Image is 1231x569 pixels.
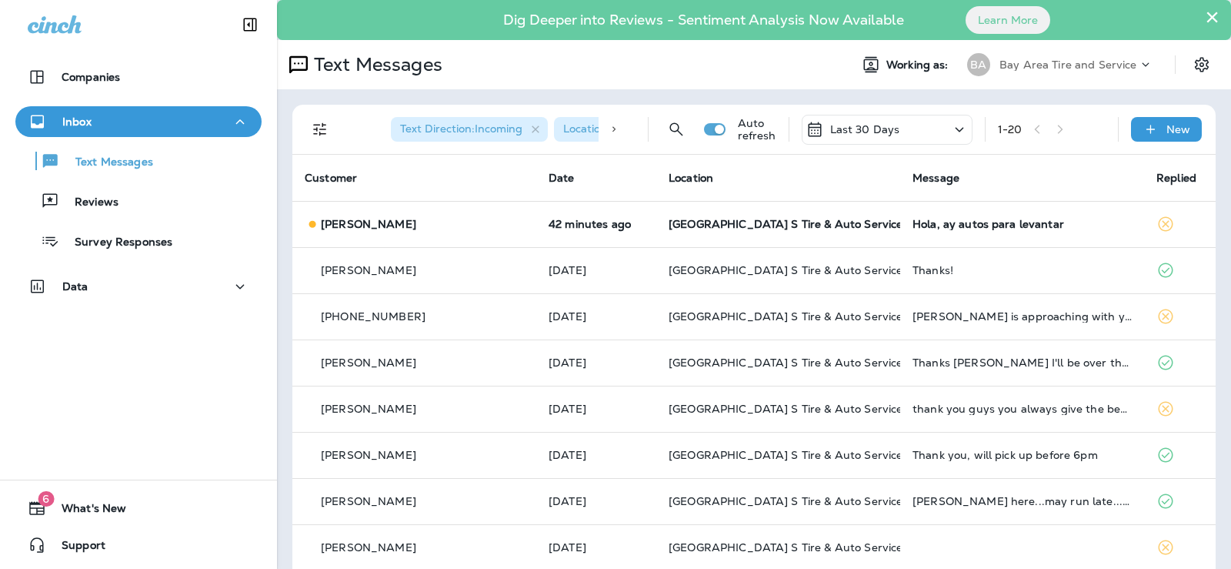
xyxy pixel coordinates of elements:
p: Dig Deeper into Reviews - Sentiment Analysis Now Available [459,18,949,22]
span: Replied [1156,171,1196,185]
p: [PERSON_NAME] [321,541,416,554]
div: Location:[GEOGRAPHIC_DATA] S Tire & Auto Service [554,117,831,142]
p: Oct 6, 2025 11:03 AM [549,218,644,230]
span: Text Direction : Incoming [400,122,522,136]
div: 1 - 20 [998,123,1022,136]
p: Reviews [59,196,118,210]
button: Settings [1188,51,1216,79]
span: [GEOGRAPHIC_DATA] S Tire & Auto Service [669,356,902,370]
div: BA [967,53,990,76]
div: Thank you, will pick up before 6pm [912,449,1132,461]
div: thank you guys you always give the best service and a warm welcome and the best work that money c... [912,403,1132,415]
p: [PERSON_NAME] [321,264,416,276]
p: Text Messages [60,156,153,170]
p: [PERSON_NAME] [321,218,416,230]
p: Oct 3, 2025 08:03 PM [549,403,644,415]
p: New [1166,123,1190,136]
p: Bay Area Tire and Service [999,59,1137,71]
p: [PERSON_NAME] [321,449,416,461]
p: Oct 1, 2025 01:37 PM [549,541,644,554]
p: Oct 3, 2025 01:18 PM [549,449,644,461]
p: Text Messages [308,53,442,76]
span: What's New [46,502,126,520]
span: [GEOGRAPHIC_DATA] S Tire & Auto Service [669,448,902,462]
p: Last 30 Days [830,123,900,136]
button: Text Messages [15,145,262,177]
span: Date [549,171,575,185]
span: Support [46,539,105,557]
div: Phil Doerr here...may run late...could be 10:15-10:30 Thank you [912,495,1132,507]
p: Auto refresh [738,117,776,142]
button: Search Messages [661,114,692,145]
p: [PERSON_NAME] [321,403,416,415]
button: Close [1205,5,1219,29]
span: [GEOGRAPHIC_DATA] S Tire & Auto Service [669,263,902,277]
p: Oct 2, 2025 08:13 AM [549,495,644,507]
p: Inbox [62,115,92,128]
span: [GEOGRAPHIC_DATA] S Tire & Auto Service [669,541,902,554]
button: Learn More [966,6,1050,34]
span: Location [669,171,713,185]
div: Farzad is approaching with your order from 1-800 Radiator. Your Dasher will hand the order to you. [912,310,1132,323]
div: Text Direction:Incoming [391,117,548,142]
p: Oct 4, 2025 09:29 AM [549,356,644,369]
span: Location : [GEOGRAPHIC_DATA] S Tire & Auto Service [563,122,840,136]
span: [GEOGRAPHIC_DATA] S Tire & Auto Service [669,217,902,231]
button: Companies [15,62,262,92]
button: Survey Responses [15,225,262,257]
button: Reviews [15,185,262,217]
p: Companies [62,71,120,83]
div: Thanks! [912,264,1132,276]
span: [GEOGRAPHIC_DATA] S Tire & Auto Service [669,402,902,416]
span: [GEOGRAPHIC_DATA] S Tire & Auto Service [669,310,902,323]
button: 6What's New [15,493,262,524]
button: Data [15,271,262,302]
button: Inbox [15,106,262,137]
p: [PERSON_NAME] [321,356,416,369]
div: Thanks Rick I'll be over there to pick it up this morning, thanks! [912,356,1132,369]
p: [PHONE_NUMBER] [321,310,425,323]
span: Working as: [886,59,952,72]
span: Message [912,171,959,185]
button: Collapse Sidebar [229,9,272,40]
p: Oct 4, 2025 10:18 AM [549,264,644,276]
div: Hola, ay autos para levantar [912,218,1132,230]
span: Customer [305,171,357,185]
p: Oct 4, 2025 09:58 AM [549,310,644,323]
p: [PERSON_NAME] [321,495,416,507]
p: Data [62,280,88,293]
button: Support [15,530,262,561]
span: 6 [38,491,54,507]
p: Survey Responses [59,236,172,250]
span: [GEOGRAPHIC_DATA] S Tire & Auto Service [669,494,902,508]
button: Filters [305,114,335,145]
